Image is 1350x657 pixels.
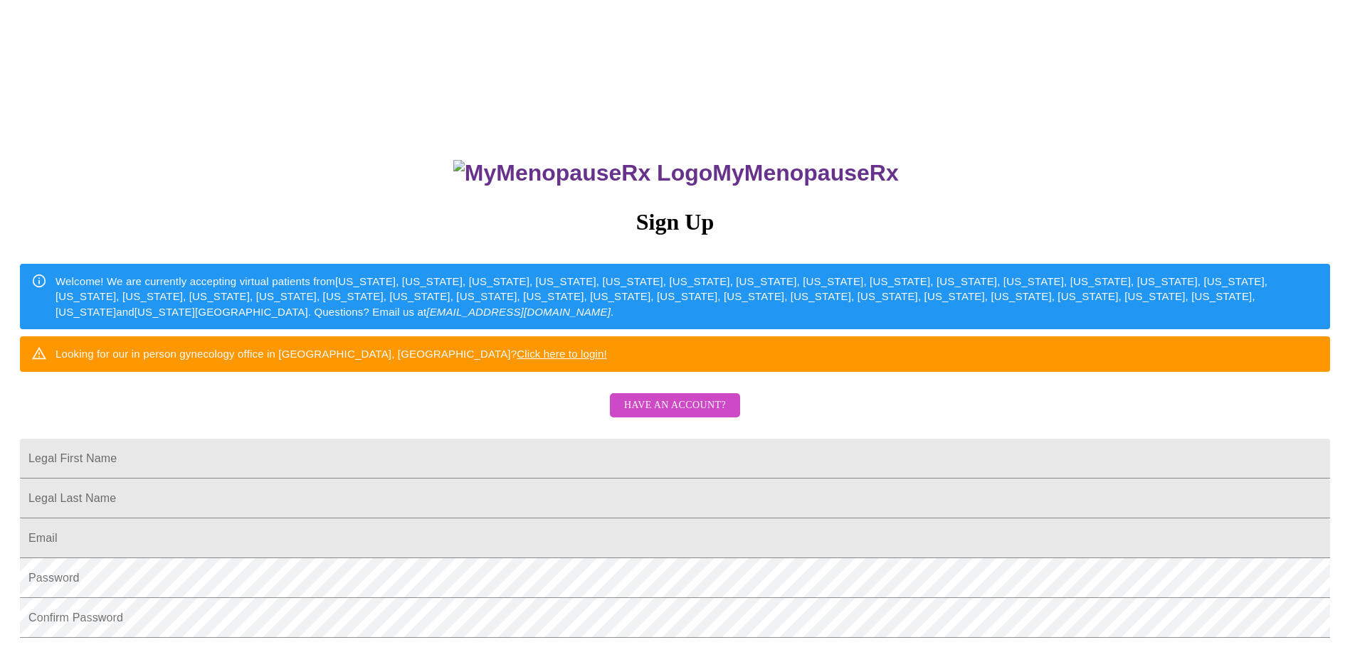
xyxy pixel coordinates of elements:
[453,160,712,186] img: MyMenopauseRx Logo
[56,341,607,367] div: Looking for our in person gynecology office in [GEOGRAPHIC_DATA], [GEOGRAPHIC_DATA]?
[606,408,744,420] a: Have an account?
[20,209,1330,235] h3: Sign Up
[610,393,740,418] button: Have an account?
[517,348,607,360] a: Click here to login!
[56,268,1319,325] div: Welcome! We are currently accepting virtual patients from [US_STATE], [US_STATE], [US_STATE], [US...
[426,306,611,318] em: [EMAIL_ADDRESS][DOMAIN_NAME]
[22,160,1331,186] h3: MyMenopauseRx
[624,397,726,415] span: Have an account?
